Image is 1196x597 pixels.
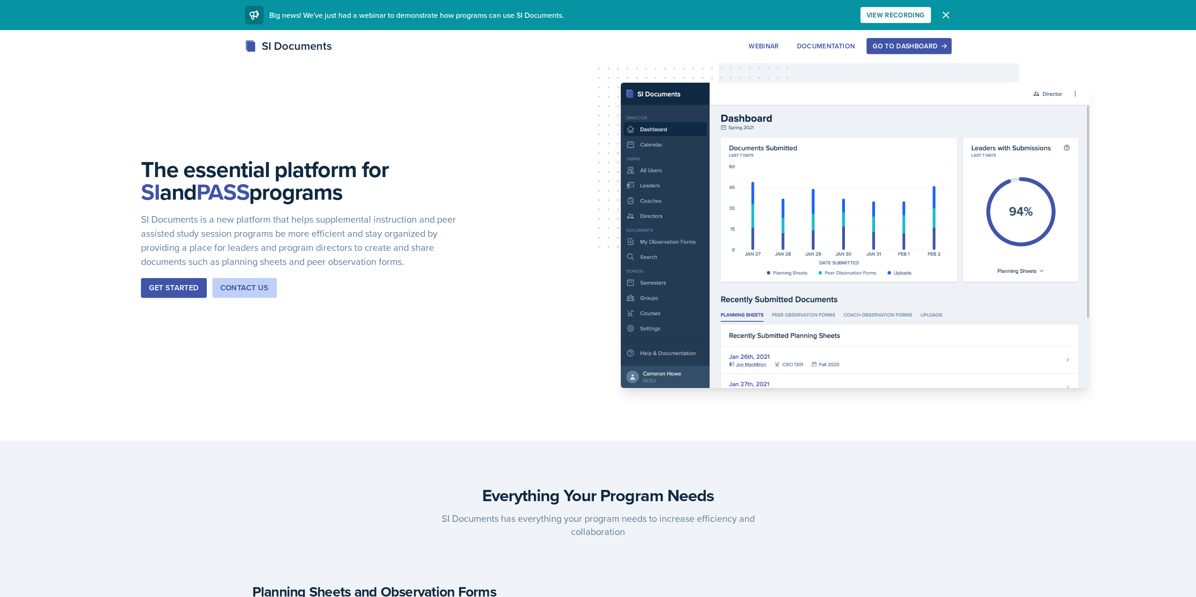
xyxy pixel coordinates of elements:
[252,486,944,504] h3: Everything Your Program Needs
[797,42,855,50] div: Documentation
[220,282,269,294] div: Contact Us
[873,42,945,50] div: Go to Dashboard
[141,278,206,298] button: Get Started
[212,278,277,298] button: Contact Us
[269,10,564,20] span: Big news! We've just had a webinar to demonstrate how programs can use SI Documents.
[418,512,779,538] p: SI Documents has everything your program needs to increase efficiency and collaboration
[867,11,925,19] div: View Recording
[867,38,951,54] button: Go to Dashboard
[743,38,785,54] button: Webinar
[791,38,861,54] button: Documentation
[749,42,779,50] div: Webinar
[245,38,332,54] div: SI Documents
[149,282,198,294] div: Get Started
[860,7,931,23] button: View Recording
